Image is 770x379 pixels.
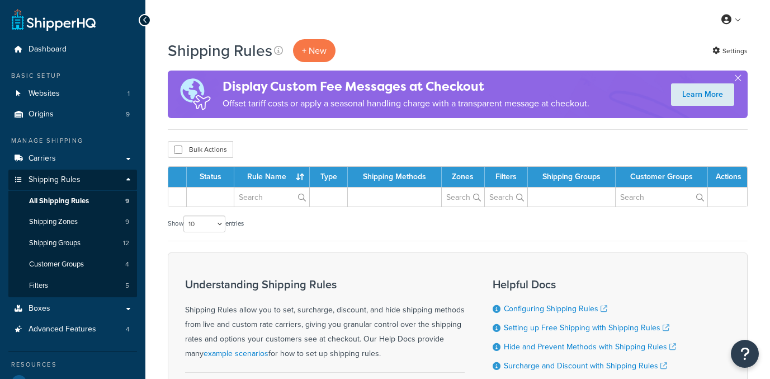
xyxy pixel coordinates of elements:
[29,110,54,119] span: Origins
[168,40,272,62] h1: Shipping Rules
[126,110,130,119] span: 9
[293,39,336,62] p: + New
[168,141,233,158] button: Bulk Actions
[528,167,616,187] th: Shipping Groups
[616,188,707,207] input: Search
[125,196,129,206] span: 9
[29,196,89,206] span: All Shipping Rules
[8,39,137,60] a: Dashboard
[8,191,137,212] a: All Shipping Rules 9
[8,319,137,340] a: Advanced Features 4
[234,188,309,207] input: Search
[187,167,234,187] th: Status
[504,322,669,334] a: Setting up Free Shipping with Shipping Rules
[8,298,137,319] a: Boxes
[504,303,607,315] a: Configuring Shipping Rules
[223,96,589,111] p: Offset tariff costs or apply a seasonal handling charge with a transparent message at checkout.
[8,170,137,190] a: Shipping Rules
[8,319,137,340] li: Advanced Features
[8,212,137,232] li: Shipping Zones
[29,238,81,248] span: Shipping Groups
[493,278,676,291] h3: Helpful Docs
[712,43,748,59] a: Settings
[29,217,78,227] span: Shipping Zones
[504,341,676,353] a: Hide and Prevent Methods with Shipping Rules
[185,278,465,291] h3: Understanding Shipping Rules
[8,170,137,297] li: Shipping Rules
[204,348,268,359] a: example scenarios
[29,175,81,185] span: Shipping Rules
[127,89,130,99] span: 1
[8,360,137,369] div: Resources
[168,71,223,118] img: duties-banner-06bc72dcb5fe05cb3f9472aba00be2ae8eb53ab6f0d8bb03d382ba314ac3c341.png
[348,167,442,187] th: Shipping Methods
[29,154,56,163] span: Carriers
[485,167,528,187] th: Filters
[485,188,527,207] input: Search
[8,233,137,254] a: Shipping Groups 12
[223,77,589,96] h4: Display Custom Fee Messages at Checkout
[8,148,137,169] a: Carriers
[8,233,137,254] li: Shipping Groups
[234,167,310,187] th: Rule Name
[8,191,137,212] li: All Shipping Rules
[504,360,667,372] a: Surcharge and Discount with Shipping Rules
[310,167,347,187] th: Type
[8,104,137,125] li: Origins
[168,216,244,232] label: Show entries
[125,260,129,269] span: 4
[185,278,465,361] div: Shipping Rules allow you to set, surcharge, discount, and hide shipping methods from live and cus...
[183,216,225,232] select: Showentries
[442,188,484,207] input: Search
[29,325,96,334] span: Advanced Features
[12,8,96,31] a: ShipperHQ Home
[616,167,707,187] th: Customer Groups
[8,136,137,146] div: Manage Shipping
[29,45,67,54] span: Dashboard
[8,212,137,232] a: Shipping Zones 9
[8,275,137,296] li: Filters
[8,83,137,104] a: Websites 1
[8,71,137,81] div: Basic Setup
[29,89,60,99] span: Websites
[8,83,137,104] li: Websites
[125,281,129,291] span: 5
[671,83,734,106] a: Learn More
[29,304,50,314] span: Boxes
[125,217,129,227] span: 9
[29,260,84,269] span: Customer Groups
[123,238,129,248] span: 12
[29,281,48,291] span: Filters
[708,167,747,187] th: Actions
[731,340,759,368] button: Open Resource Center
[126,325,130,334] span: 4
[8,254,137,275] a: Customer Groups 4
[442,167,485,187] th: Zones
[8,275,137,296] a: Filters 5
[8,254,137,275] li: Customer Groups
[8,104,137,125] a: Origins 9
